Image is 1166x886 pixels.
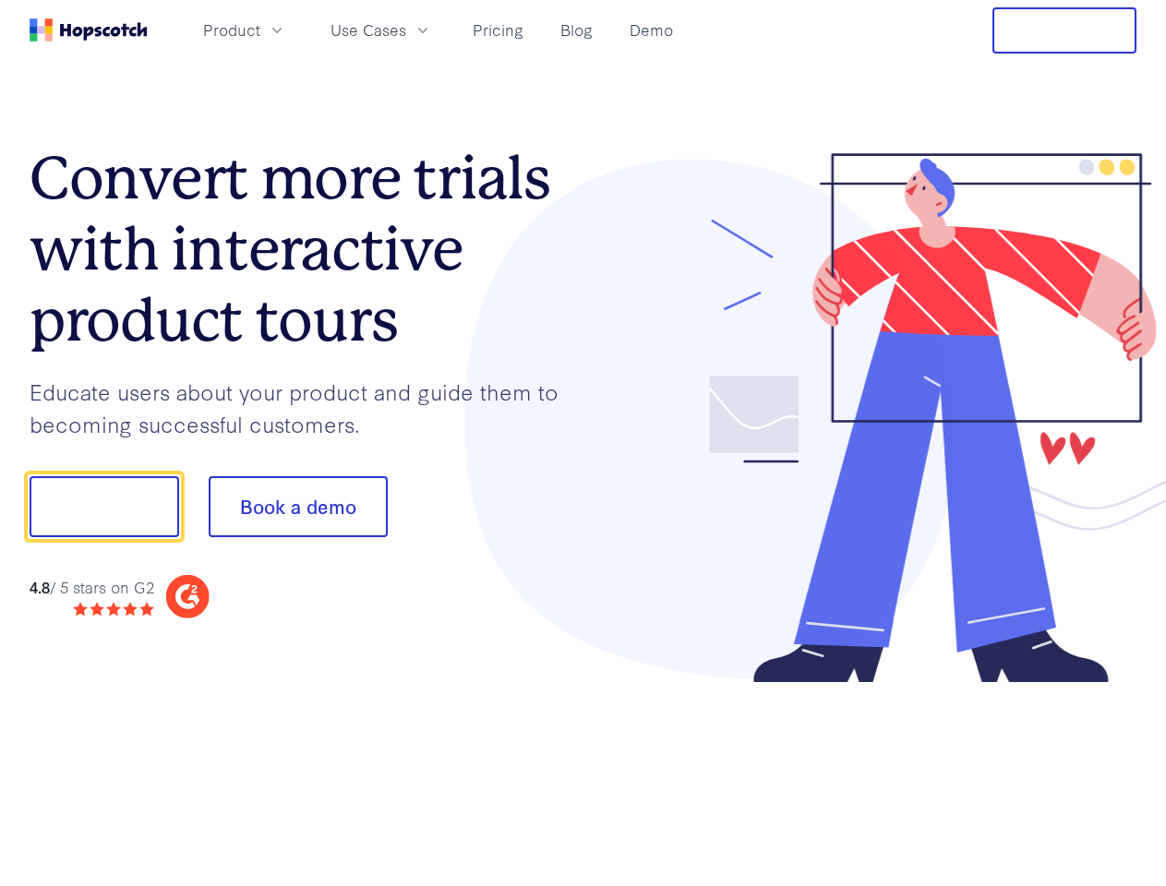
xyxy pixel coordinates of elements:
button: Book a demo [209,476,388,537]
a: Blog [553,15,600,45]
button: Show me! [30,476,179,537]
strong: 4.8 [30,576,50,597]
button: Free Trial [992,7,1136,54]
p: Educate users about your product and guide them to becoming successful customers. [30,376,583,439]
button: Use Cases [319,15,443,45]
div: / 5 stars on G2 [30,576,154,599]
button: Product [192,15,297,45]
span: Product [203,18,260,42]
span: Use Cases [331,18,406,42]
h1: Convert more trials with interactive product tours [30,143,583,355]
a: Pricing [465,15,531,45]
a: Home [30,18,148,42]
a: Demo [622,15,680,45]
